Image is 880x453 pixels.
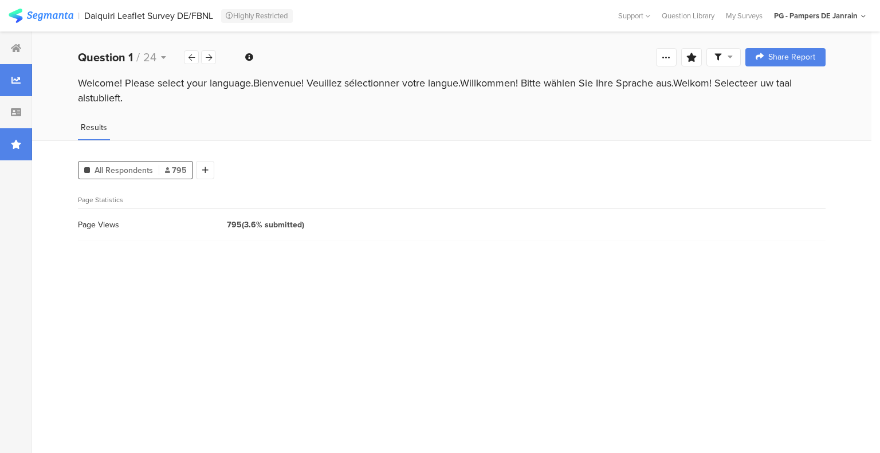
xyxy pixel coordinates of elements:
span: Results [81,121,107,133]
div: Highly Restricted [221,9,293,23]
div: Support [618,7,650,25]
a: My Surveys [720,10,768,21]
span: 795 [165,164,187,176]
div: Daiquiri Leaflet Survey DE/FBNL [84,10,213,21]
div: | [78,9,80,22]
span: (3.6% submitted) [242,219,304,231]
div: PG - Pampers DE Janrain [774,10,858,21]
b: Question 1 [78,49,133,66]
div: 795 [215,219,304,231]
span: Share Report [768,53,815,61]
div: Welcome! Please select your language.Bienvenue! Veuillez sélectionner votre langue.Willkommen! Bi... [78,76,826,105]
span: All Respondents [95,164,153,176]
div: Page Views [78,219,215,231]
span: / [136,49,140,66]
div: Page Statistics [78,191,826,209]
img: segmanta logo [9,9,73,23]
a: Question Library [656,10,720,21]
span: 24 [143,49,156,66]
